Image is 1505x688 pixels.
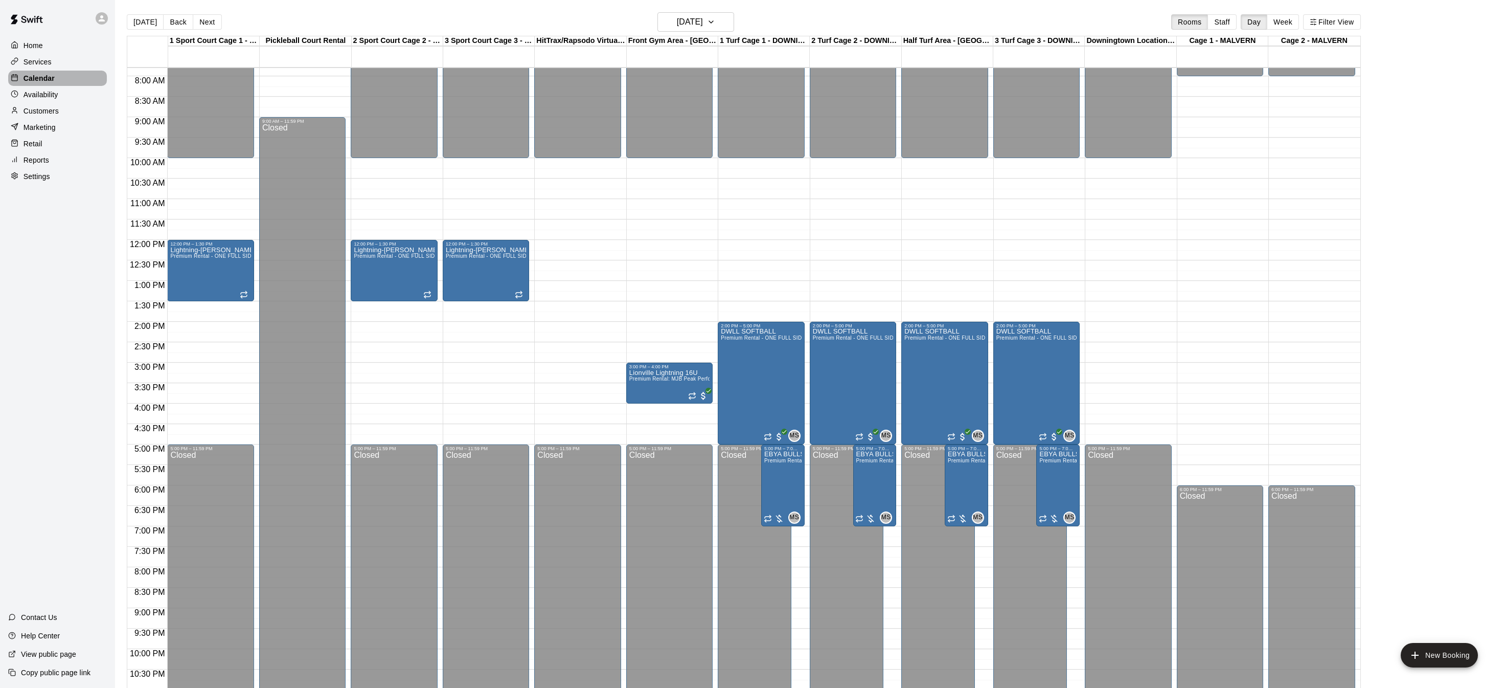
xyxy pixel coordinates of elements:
[813,335,1037,341] span: Premium Rental - ONE FULL SIDE OF MJB - 60'x100' Turf and Three 55' Retractable Cages
[262,119,343,124] div: 9:00 AM – 11:59 PM
[1271,487,1352,492] div: 6:00 PM – 11:59 PM
[855,515,863,523] span: Recurring event
[132,404,168,412] span: 4:00 PM
[127,240,167,249] span: 12:00 PM
[1241,14,1267,30] button: Day
[132,629,168,637] span: 9:30 PM
[132,424,168,433] span: 4:30 PM
[132,117,168,126] span: 9:00 AM
[21,649,76,659] p: View public page
[976,430,984,442] span: Michelle Sawka (Instructor / Owner / Operator)
[1065,431,1075,441] span: MS
[446,241,526,247] div: 12:00 PM – 1:30 PM
[24,57,52,67] p: Services
[789,513,799,523] span: MS
[976,512,984,524] span: Michelle Sawka (Instructor / Owner / Operator)
[789,431,799,441] span: MS
[24,106,59,116] p: Customers
[423,291,431,299] span: Recurring event
[764,446,802,451] div: 5:00 PM – 7:00 PM
[168,36,260,46] div: 1 Sport Court Cage 1 - DOWNINGTOWN
[764,458,988,463] span: Premium Rental - ONE FULL SIDE OF MJB - 60'x100' Turf and Three 55' Retractable Cages
[688,392,696,400] span: Recurring event
[996,335,1220,341] span: Premium Rental - ONE FULL SIDE OF MJB - 60'x100' Turf and Three 55' Retractable Cages
[8,136,107,151] div: Retail
[132,506,168,515] span: 6:30 PM
[1088,446,1168,451] div: 5:00 PM – 11:59 PM
[813,323,893,328] div: 2:00 PM – 5:00 PM
[1063,512,1076,524] div: Michelle Sawka (Instructor / Owner / Operator)
[132,547,168,556] span: 7:30 PM
[788,430,801,442] div: Michelle Sawka (Instructor / Owner / Operator)
[443,36,535,46] div: 3 Sport Court Cage 3 - DOWNINGTOWN
[972,430,984,442] div: Michelle Sawka (Instructor / Owner / Operator)
[515,291,523,299] span: Recurring event
[904,323,985,328] div: 2:00 PM – 5:00 PM
[721,335,945,341] span: Premium Rental - ONE FULL SIDE OF MJB - 60'x100' Turf and Three 55' Retractable Cages
[127,649,167,658] span: 10:00 PM
[132,281,168,290] span: 1:00 PM
[957,432,968,442] span: All customers have paid
[21,612,57,623] p: Contact Us
[24,122,56,132] p: Marketing
[132,526,168,535] span: 7:00 PM
[8,87,107,102] div: Availability
[629,446,710,451] div: 5:00 PM – 11:59 PM
[764,433,772,441] span: Recurring event
[1067,512,1076,524] span: Michelle Sawka (Instructor / Owner / Operator)
[881,431,891,441] span: MS
[351,240,437,301] div: 12:00 PM – 1:30 PM: Lightning-Voltz
[132,342,168,351] span: 2:30 PM
[132,608,168,617] span: 9:00 PM
[1039,515,1047,523] span: Recurring event
[657,12,734,32] button: [DATE]
[698,391,709,401] span: All customers have paid
[1268,36,1360,46] div: Cage 2 - MALVERN
[629,376,782,382] span: Premium Rental: MJB Peak Performance Gym & Fitness Room
[996,323,1077,328] div: 2:00 PM – 5:00 PM
[170,253,401,259] span: Premium Rental - ONE FULL SIDE OF MJB - 40'x90' Sport Court and Three Retractable Cages
[1036,445,1080,526] div: 5:00 PM – 7:00 PM: EBYA BULLS-BISS
[1039,458,1263,463] span: Premium Rental - ONE FULL SIDE OF MJB - 60'x100' Turf and Three 55' Retractable Cages
[996,446,1064,451] div: 5:00 PM – 11:59 PM
[132,76,168,85] span: 8:00 AM
[8,54,107,70] a: Services
[1207,14,1237,30] button: Staff
[24,40,43,51] p: Home
[24,171,50,182] p: Settings
[993,322,1080,445] div: 2:00 PM – 5:00 PM: DWLL SOFTBALL
[856,446,894,451] div: 5:00 PM – 7:00 PM
[8,152,107,168] div: Reports
[1267,14,1299,30] button: Week
[132,567,168,576] span: 8:00 PM
[537,446,618,451] div: 5:00 PM – 11:59 PM
[1063,430,1076,442] div: Michelle Sawka (Instructor / Owner / Operator)
[8,103,107,119] a: Customers
[718,36,810,46] div: 1 Turf Cage 1 - DOWNINGTOWN
[443,240,529,301] div: 12:00 PM – 1:30 PM: Lightning-Voltz
[132,383,168,392] span: 3:30 PM
[132,363,168,371] span: 3:00 PM
[1303,14,1360,30] button: Filter View
[810,36,901,46] div: 2 Turf Cage 2 - DOWNINGTOWN
[810,322,896,445] div: 2:00 PM – 5:00 PM: DWLL SOFTBALL
[240,291,248,299] span: Recurring event
[629,364,710,369] div: 3:00 PM – 4:00 PM
[904,446,972,451] div: 5:00 PM – 11:59 PM
[170,241,250,247] div: 12:00 PM – 1:30 PM
[947,433,955,441] span: Recurring event
[792,512,801,524] span: Michelle Sawka (Instructor / Owner / Operator)
[8,120,107,135] a: Marketing
[1039,446,1077,451] div: 5:00 PM – 7:00 PM
[884,430,892,442] span: Michelle Sawka (Instructor / Owner / Operator)
[354,241,434,247] div: 12:00 PM – 1:30 PM
[947,515,955,523] span: Recurring event
[853,445,897,526] div: 5:00 PM – 7:00 PM: EBYA BULLS-BISS
[993,36,1085,46] div: 3 Turf Cage 3 - DOWNINGTOWN
[1171,14,1208,30] button: Rooms
[792,430,801,442] span: Michelle Sawka (Instructor / Owner / Operator)
[354,446,434,451] div: 5:00 PM – 11:59 PM
[1180,487,1260,492] div: 6:00 PM – 11:59 PM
